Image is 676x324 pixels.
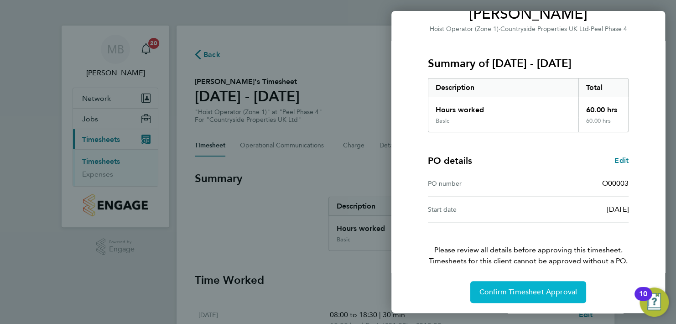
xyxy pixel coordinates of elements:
[417,256,640,267] span: Timesheets for this client cannot be approved without a PO.
[640,287,669,317] button: Open Resource Center, 10 new notifications
[639,294,647,306] div: 10
[589,25,591,33] span: ·
[428,5,629,23] span: [PERSON_NAME]
[428,178,528,189] div: PO number
[428,97,578,117] div: Hours worked
[428,78,578,97] div: Description
[578,97,629,117] div: 60.00 hrs
[500,25,589,33] span: Countryside Properties UK Ltd
[430,25,499,33] span: Hoist Operator (Zone 1)
[436,117,449,125] div: Basic
[428,56,629,71] h3: Summary of [DATE] - [DATE]
[578,78,629,97] div: Total
[528,204,629,215] div: [DATE]
[591,25,627,33] span: Peel Phase 4
[614,155,629,166] a: Edit
[578,117,629,132] div: 60.00 hrs
[428,204,528,215] div: Start date
[428,78,629,132] div: Summary of 22 - 28 Sep 2025
[428,154,472,167] h4: PO details
[479,287,577,297] span: Confirm Timesheet Approval
[470,281,586,303] button: Confirm Timesheet Approval
[614,156,629,165] span: Edit
[602,179,629,188] span: O00003
[417,223,640,267] p: Please review all details before approving this timesheet.
[499,25,500,33] span: ·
